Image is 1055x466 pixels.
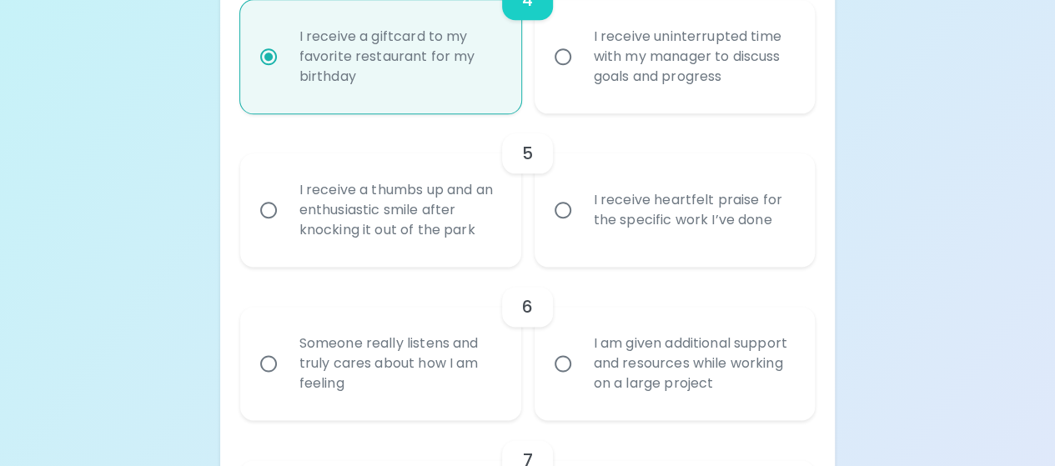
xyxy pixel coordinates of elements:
[522,293,533,320] h6: 6
[286,7,512,107] div: I receive a giftcard to my favorite restaurant for my birthday
[580,170,806,250] div: I receive heartfelt praise for the specific work I’ve done
[286,313,512,413] div: Someone really listens and truly cares about how I am feeling
[522,140,533,167] h6: 5
[286,160,512,260] div: I receive a thumbs up and an enthusiastic smile after knocking it out of the park
[580,313,806,413] div: I am given additional support and resources while working on a large project
[580,7,806,107] div: I receive uninterrupted time with my manager to discuss goals and progress
[240,113,816,267] div: choice-group-check
[240,267,816,420] div: choice-group-check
